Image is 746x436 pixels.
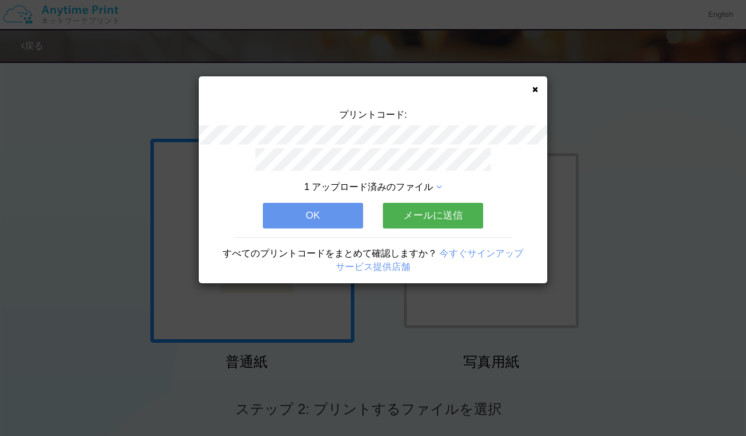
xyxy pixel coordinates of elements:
button: メールに送信 [383,203,483,228]
button: OK [263,203,363,228]
span: プリントコード: [339,110,407,119]
span: すべてのプリントコードをまとめて確認しますか？ [223,248,437,258]
a: サービス提供店舗 [336,262,410,272]
span: 1 アップロード済みのファイル [304,182,433,192]
a: 今すぐサインアップ [439,248,523,258]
